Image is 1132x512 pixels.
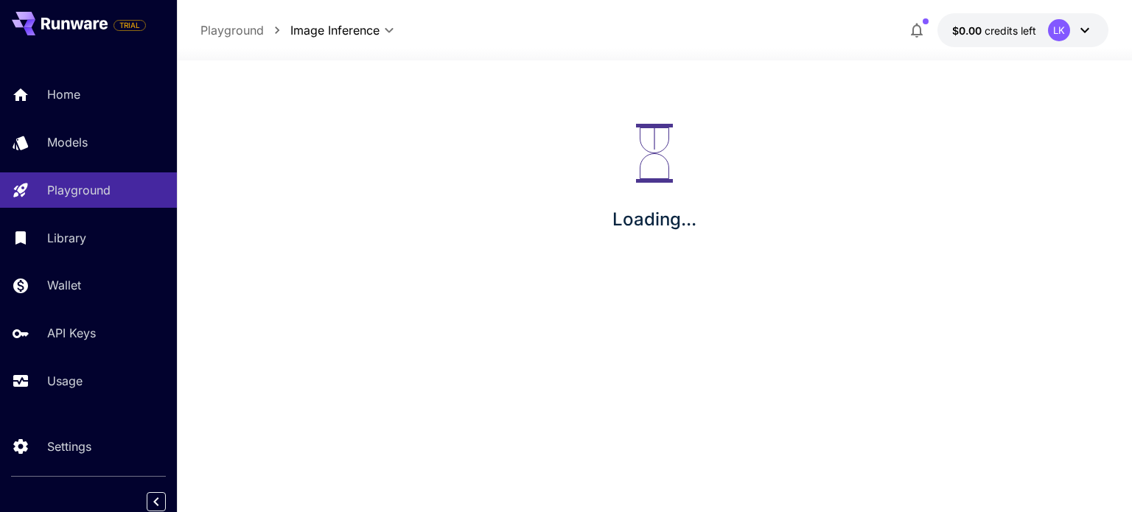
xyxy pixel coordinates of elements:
span: TRIAL [114,20,145,31]
p: Playground [47,181,111,199]
p: Loading... [612,206,696,233]
span: credits left [985,24,1036,37]
div: LK [1048,19,1070,41]
p: API Keys [47,324,96,342]
span: Image Inference [290,21,380,39]
a: Playground [200,21,264,39]
p: Home [47,85,80,103]
span: Add your payment card to enable full platform functionality. [113,16,146,34]
p: Models [47,133,88,151]
p: Usage [47,372,83,390]
p: Library [47,229,86,247]
p: Wallet [47,276,81,294]
span: $0.00 [952,24,985,37]
button: Collapse sidebar [147,492,166,511]
div: $0.00 [952,23,1036,38]
button: $0.00LK [937,13,1108,47]
nav: breadcrumb [200,21,290,39]
p: Settings [47,438,91,455]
